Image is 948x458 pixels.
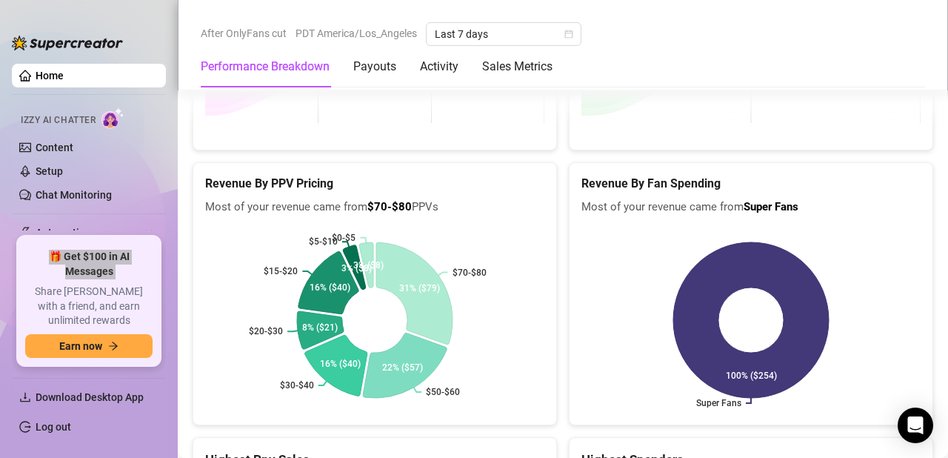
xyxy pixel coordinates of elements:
img: logo-BBDzfeDw.svg [12,36,123,50]
span: 🎁 Get $100 in AI Messages [25,250,153,279]
text: $70-$80 [453,267,487,277]
a: Log out [36,421,71,433]
span: Most of your revenue came from [581,199,921,216]
text: $30-$40 [280,380,314,391]
span: Download Desktop App [36,391,144,403]
span: download [19,391,31,403]
div: Performance Breakdown [201,58,330,76]
text: Super Fans [696,398,741,408]
div: Sales Metrics [482,58,553,76]
a: Content [36,142,73,153]
h5: Revenue By Fan Spending [581,175,921,193]
text: $15-$20 [264,266,298,276]
b: Super Fans [744,200,798,213]
span: calendar [564,30,573,39]
a: Home [36,70,64,82]
span: Earn now [59,340,102,352]
text: $50-$60 [426,387,460,397]
h5: Revenue By PPV Pricing [205,175,544,193]
text: $0-$5 [332,233,355,243]
a: Chat Monitoring [36,189,112,201]
a: Setup [36,165,63,177]
text: $5-$10 [309,236,338,247]
span: arrow-right [108,341,118,351]
span: Share [PERSON_NAME] with a friend, and earn unlimited rewards [25,285,153,328]
text: $20-$30 [249,326,283,336]
button: Earn nowarrow-right [25,334,153,358]
b: $70-$80 [367,200,412,213]
span: PDT America/Los_Angeles [296,22,417,44]
div: Activity [420,58,458,76]
div: Payouts [353,58,396,76]
span: Automations [36,221,141,245]
span: Most of your revenue came from PPVs [205,199,544,216]
span: Last 7 days [435,23,573,45]
div: Open Intercom Messenger [898,408,933,443]
img: AI Chatter [101,107,124,129]
span: After OnlyFans cut [201,22,287,44]
span: Izzy AI Chatter [21,113,96,127]
span: thunderbolt [19,227,31,239]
